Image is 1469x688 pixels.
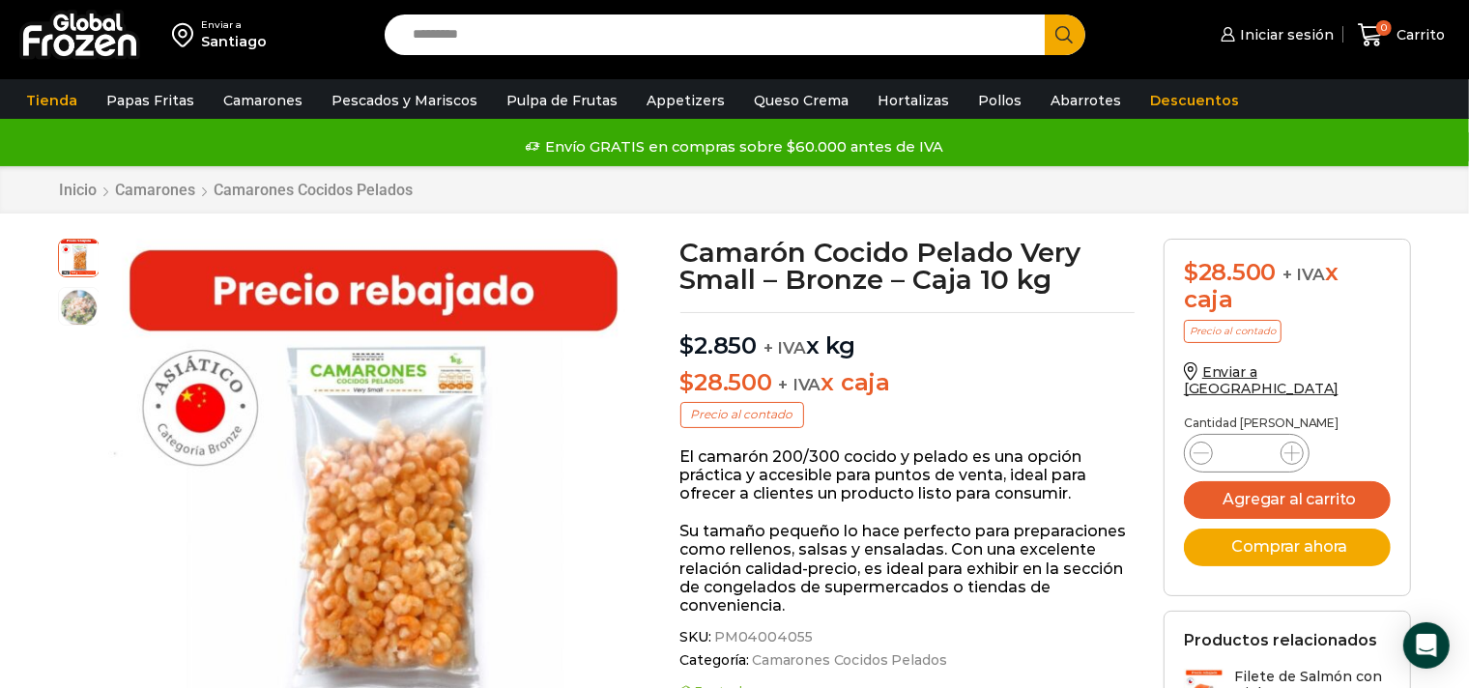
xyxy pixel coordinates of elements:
[214,82,312,119] a: Camarones
[58,181,414,199] nav: Breadcrumb
[1282,265,1325,284] span: + IVA
[779,375,821,394] span: + IVA
[1184,631,1377,649] h2: Productos relacionados
[744,82,858,119] a: Queso Crema
[680,629,1136,645] span: SKU:
[1045,14,1085,55] button: Search button
[16,82,87,119] a: Tienda
[97,82,204,119] a: Papas Fritas
[968,82,1031,119] a: Pollos
[680,331,695,359] span: $
[1228,440,1265,467] input: Product quantity
[680,522,1136,615] p: Su tamaño pequeño lo hace perfecto para preparaciones como rellenos, salsas y ensaladas. Con una ...
[172,18,201,51] img: address-field-icon.svg
[1376,20,1392,36] span: 0
[1184,363,1339,397] a: Enviar a [GEOGRAPHIC_DATA]
[637,82,734,119] a: Appetizers
[1403,622,1450,669] div: Open Intercom Messenger
[1353,13,1450,58] a: 0 Carrito
[1235,25,1334,44] span: Iniciar sesión
[680,447,1136,503] p: El camarón 200/300 cocido y pelado es una opción práctica y accesible para puntos de venta, ideal...
[114,181,196,199] a: Camarones
[59,237,99,276] span: very small
[711,629,813,645] span: PM04004055
[680,312,1136,360] p: x kg
[1184,320,1282,343] p: Precio al contado
[59,288,99,328] span: very-small
[201,32,267,51] div: Santiago
[213,181,414,199] a: Camarones Cocidos Pelados
[763,338,806,358] span: + IVA
[868,82,959,119] a: Hortalizas
[1184,529,1391,566] button: Comprar ahora
[1184,259,1391,315] div: x caja
[680,368,695,396] span: $
[58,181,98,199] a: Inicio
[497,82,627,119] a: Pulpa de Frutas
[1216,15,1334,54] a: Iniciar sesión
[680,239,1136,293] h1: Camarón Cocido Pelado Very Small – Bronze – Caja 10 kg
[749,652,947,669] a: Camarones Cocidos Pelados
[1184,258,1276,286] bdi: 28.500
[680,369,1136,397] p: x caja
[680,331,758,359] bdi: 2.850
[680,402,804,427] p: Precio al contado
[322,82,487,119] a: Pescados y Mariscos
[1041,82,1131,119] a: Abarrotes
[201,18,267,32] div: Enviar a
[1392,25,1445,44] span: Carrito
[1184,481,1391,519] button: Agregar al carrito
[1184,258,1198,286] span: $
[1184,416,1391,430] p: Cantidad [PERSON_NAME]
[680,368,772,396] bdi: 28.500
[1140,82,1249,119] a: Descuentos
[680,652,1136,669] span: Categoría:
